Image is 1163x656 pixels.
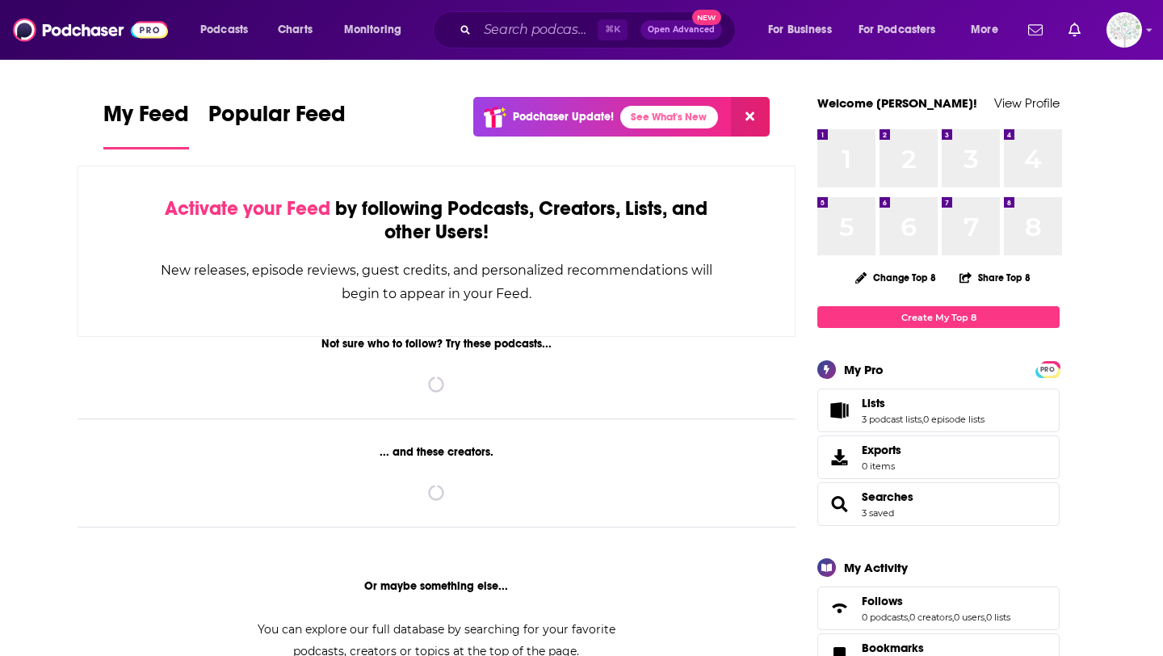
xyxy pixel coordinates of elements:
[923,414,985,425] a: 0 episode lists
[952,612,954,623] span: ,
[909,612,952,623] a: 0 creators
[862,460,901,472] span: 0 items
[159,259,714,305] div: New releases, episode reviews, guest credits, and personalized recommendations will begin to appe...
[817,587,1060,630] span: Follows
[823,399,855,422] a: Lists
[513,110,614,124] p: Podchaser Update!
[278,19,313,41] span: Charts
[477,17,598,43] input: Search podcasts, credits, & more...
[1106,12,1142,48] img: User Profile
[959,262,1031,293] button: Share Top 8
[959,17,1018,43] button: open menu
[1062,16,1087,44] a: Show notifications dropdown
[620,106,718,128] a: See What's New
[1022,16,1049,44] a: Show notifications dropdown
[908,612,909,623] span: ,
[971,19,998,41] span: More
[862,612,908,623] a: 0 podcasts
[189,17,269,43] button: open menu
[817,389,1060,432] span: Lists
[1038,363,1057,375] a: PRO
[846,267,946,288] button: Change Top 8
[922,414,923,425] span: ,
[823,493,855,515] a: Searches
[954,612,985,623] a: 0 users
[844,560,908,575] div: My Activity
[985,612,986,623] span: ,
[862,594,903,608] span: Follows
[692,10,721,25] span: New
[823,446,855,469] span: Exports
[817,306,1060,328] a: Create My Top 8
[159,197,714,244] div: by following Podcasts, Creators, Lists, and other Users!
[862,414,922,425] a: 3 podcast lists
[862,396,985,410] a: Lists
[1106,12,1142,48] button: Show profile menu
[768,19,832,41] span: For Business
[862,490,913,504] a: Searches
[267,17,322,43] a: Charts
[862,594,1010,608] a: Follows
[817,482,1060,526] span: Searches
[165,196,330,221] span: Activate your Feed
[844,362,884,377] div: My Pro
[344,19,401,41] span: Monitoring
[859,19,936,41] span: For Podcasters
[208,100,346,137] span: Popular Feed
[78,579,796,593] div: Or maybe something else...
[1106,12,1142,48] span: Logged in as WunderTanya
[862,443,901,457] span: Exports
[103,100,189,137] span: My Feed
[200,19,248,41] span: Podcasts
[208,100,346,149] a: Popular Feed
[862,507,894,519] a: 3 saved
[817,435,1060,479] a: Exports
[333,17,422,43] button: open menu
[994,95,1060,111] a: View Profile
[448,11,751,48] div: Search podcasts, credits, & more...
[78,337,796,351] div: Not sure who to follow? Try these podcasts...
[848,17,959,43] button: open menu
[648,26,715,34] span: Open Advanced
[862,641,956,655] a: Bookmarks
[823,597,855,620] a: Follows
[13,15,168,45] img: Podchaser - Follow, Share and Rate Podcasts
[598,19,628,40] span: ⌘ K
[103,100,189,149] a: My Feed
[862,396,885,410] span: Lists
[78,445,796,459] div: ... and these creators.
[817,95,977,111] a: Welcome [PERSON_NAME]!
[862,641,924,655] span: Bookmarks
[986,612,1010,623] a: 0 lists
[757,17,852,43] button: open menu
[1038,364,1057,376] span: PRO
[640,20,722,40] button: Open AdvancedNew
